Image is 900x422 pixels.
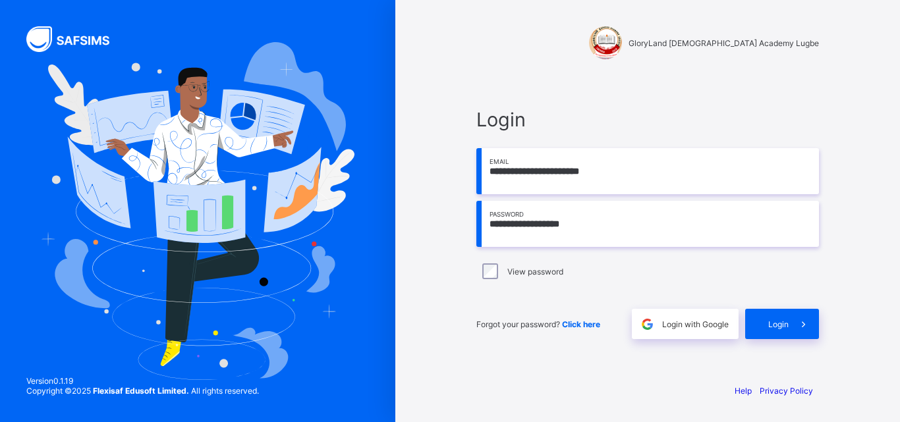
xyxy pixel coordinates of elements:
[26,386,259,396] span: Copyright © 2025 All rights reserved.
[41,42,354,379] img: Hero Image
[662,319,729,329] span: Login with Google
[26,26,125,52] img: SAFSIMS Logo
[93,386,189,396] strong: Flexisaf Edusoft Limited.
[562,319,600,329] a: Click here
[735,386,752,396] a: Help
[476,319,600,329] span: Forgot your password?
[26,376,259,386] span: Version 0.1.19
[768,319,789,329] span: Login
[640,317,655,332] img: google.396cfc9801f0270233282035f929180a.svg
[507,267,563,277] label: View password
[760,386,813,396] a: Privacy Policy
[629,38,819,48] span: GloryLand [DEMOGRAPHIC_DATA] Academy Lugbe
[476,108,819,131] span: Login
